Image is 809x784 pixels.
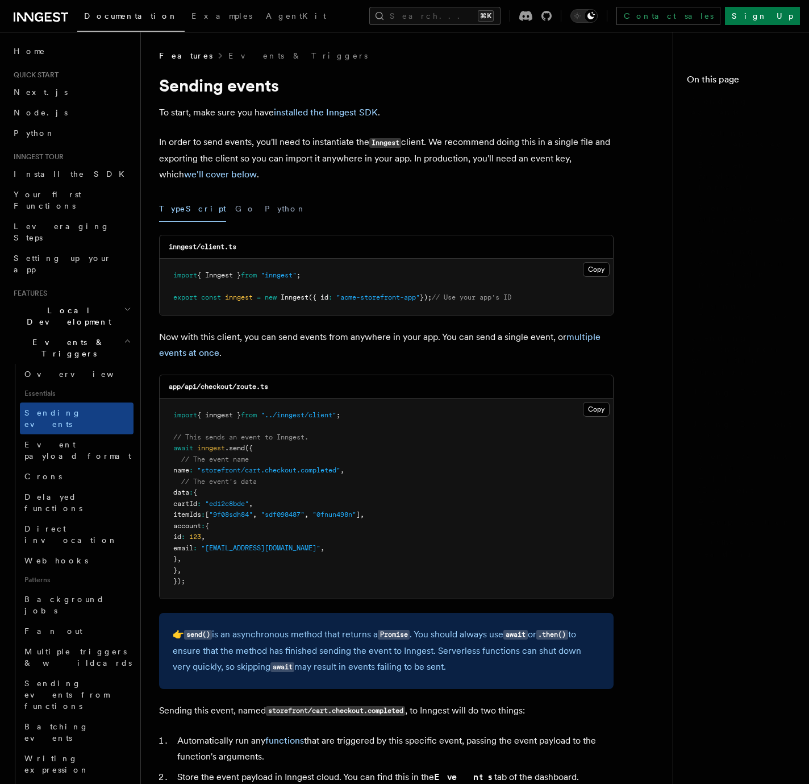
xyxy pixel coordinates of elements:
[159,331,601,358] a: multiple events at once
[265,196,306,222] button: Python
[173,627,600,675] p: 👉 is an asynchronous method that returns a . You should always use or to ensure that the method h...
[173,511,201,518] span: itemIds
[297,271,301,279] span: ;
[197,411,241,419] span: { inngest }
[336,411,340,419] span: ;
[336,293,420,301] span: "acme-storefront-app"
[694,446,795,512] a: Send events via HTTP (Event API)
[305,511,308,518] span: ,
[173,293,197,301] span: export
[24,408,81,429] span: Sending events
[312,511,356,518] span: "0fnun498n"
[173,544,193,552] span: email
[9,216,134,248] a: Leveraging Steps
[20,403,134,434] a: Sending events
[193,544,197,552] span: :
[197,466,340,474] span: "storefront/cart.checkout.completed"
[24,595,105,615] span: Background jobs
[241,411,257,419] span: from
[583,402,610,417] button: Copy
[360,511,364,518] span: ,
[694,512,795,532] a: Deduplication
[197,271,241,279] span: { Inngest }
[9,70,59,80] span: Quick start
[698,202,795,237] span: Sending multiple events at once
[184,169,257,180] a: we'll cover below
[235,196,256,222] button: Go
[189,488,193,496] span: :
[225,444,245,452] span: .send
[9,123,134,143] a: Python
[177,555,181,563] span: ,
[24,679,109,711] span: Sending events from functions
[698,300,795,323] span: Using Event IDs
[20,384,134,403] span: Essentials
[181,455,249,463] span: // The event name
[191,11,252,20] span: Examples
[687,73,795,91] h4: On this page
[725,7,800,25] a: Sign Up
[181,533,185,541] span: :
[694,155,795,198] a: Event payload format
[20,487,134,518] a: Delayed functions
[328,293,332,301] span: :
[177,566,181,574] span: ,
[9,41,134,61] a: Home
[9,164,134,184] a: Install the SDK
[159,50,212,61] span: Features
[24,472,62,481] span: Crons
[20,716,134,748] a: Batching events
[24,556,88,565] span: Webhooks
[173,411,197,419] span: import
[691,96,795,118] span: Sending events
[698,450,795,507] span: Send events via HTTP (Event API)
[281,293,308,301] span: Inngest
[259,3,333,31] a: AgentKit
[201,544,320,552] span: "[EMAIL_ADDRESS][DOMAIN_NAME]"
[24,492,82,513] span: Delayed functions
[185,3,259,31] a: Examples
[20,641,134,673] a: Multiple triggers & wildcards
[694,198,795,241] a: Sending multiple events at once
[536,630,568,640] code: .then()
[249,500,253,508] span: ,
[173,522,201,530] span: account
[173,466,189,474] span: name
[20,673,134,716] a: Sending events from functions
[9,248,134,280] a: Setting up your app
[687,382,795,414] a: Using Event IDs
[24,440,131,461] span: Event payload format
[9,289,47,298] span: Features
[14,169,131,179] span: Install the SDK
[266,11,326,20] span: AgentKit
[201,533,205,541] span: ,
[197,500,201,508] span: :
[20,434,134,466] a: Event payload format
[205,522,209,530] span: {
[197,444,225,452] span: inngest
[209,511,253,518] span: "9f08sdh84"
[159,105,614,121] p: To start, make sure you have .
[9,82,134,102] a: Next.js
[698,246,795,291] span: Sending events from within functions
[270,662,294,672] code: await
[20,621,134,641] a: Fan out
[694,532,795,564] a: Further reading
[205,500,249,508] span: "ed12c8bde"
[9,332,134,364] button: Events & Triggers
[478,10,494,22] kbd: ⌘K
[159,703,614,719] p: Sending this event, named , to Inngest will do two things:
[24,524,118,545] span: Direct invocation
[378,630,410,640] code: Promise
[687,414,795,446] a: Using Event IDs
[245,444,253,452] span: ({
[174,733,614,765] li: Automatically run any that are triggered by this specific event, passing the event payload to the...
[9,152,64,161] span: Inngest tour
[420,293,432,301] span: });
[228,50,368,61] a: Events & Triggers
[698,127,795,150] span: Setting an Event Key
[698,159,795,193] span: Event payload format
[265,293,277,301] span: new
[159,329,614,361] p: Now with this client, you can send events from anywhere in your app. You can send a single event,...
[173,533,181,541] span: id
